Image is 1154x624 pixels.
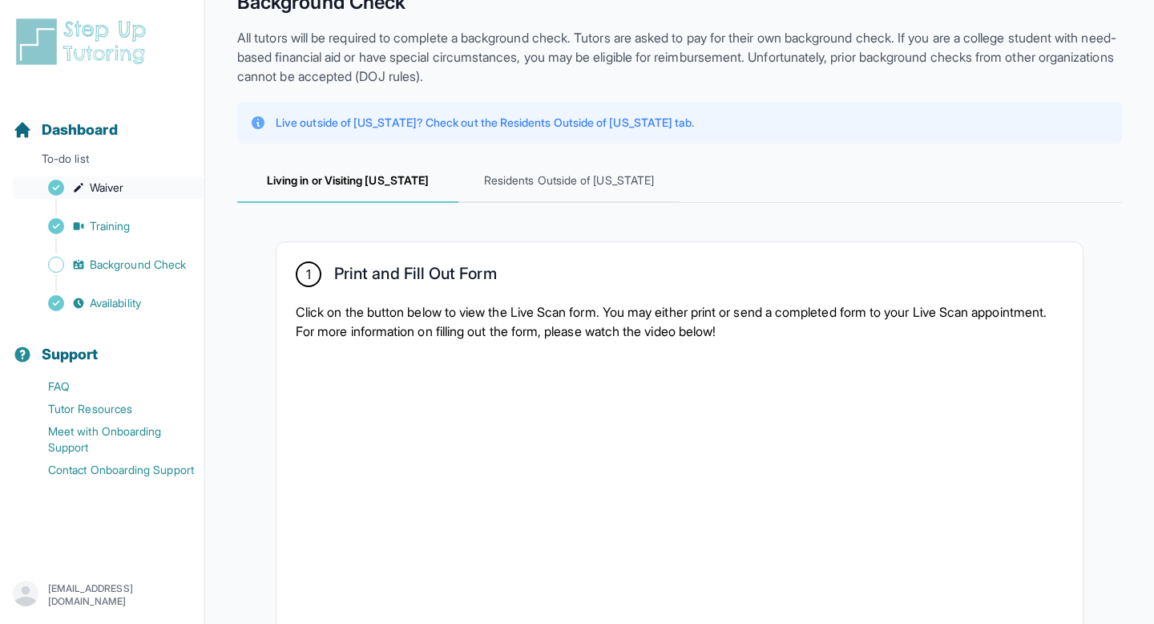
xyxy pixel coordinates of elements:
[13,176,204,199] a: Waiver
[13,398,204,420] a: Tutor Resources
[42,343,99,366] span: Support
[90,257,186,273] span: Background Check
[90,295,141,311] span: Availability
[13,292,204,314] a: Availability
[13,420,204,459] a: Meet with Onboarding Support
[13,459,204,481] a: Contact Onboarding Support
[13,119,118,141] a: Dashboard
[13,253,204,276] a: Background Check
[13,16,155,67] img: logo
[306,265,311,284] span: 1
[48,582,192,608] p: [EMAIL_ADDRESS][DOMAIN_NAME]
[6,93,198,148] button: Dashboard
[13,375,204,398] a: FAQ
[237,160,1122,203] nav: Tabs
[6,318,198,372] button: Support
[276,115,694,131] p: Live outside of [US_STATE]? Check out the Residents Outside of [US_STATE] tab.
[237,28,1122,86] p: All tutors will be required to complete a background check. Tutors are asked to pay for their own...
[42,119,118,141] span: Dashboard
[334,264,497,290] h2: Print and Fill Out Form
[296,302,1063,341] p: Click on the button below to view the Live Scan form. You may either print or send a completed fo...
[237,160,458,203] span: Living in or Visiting [US_STATE]
[90,180,123,196] span: Waiver
[90,218,131,234] span: Training
[6,151,198,173] p: To-do list
[13,581,192,610] button: [EMAIL_ADDRESS][DOMAIN_NAME]
[13,215,204,237] a: Training
[458,160,680,203] span: Residents Outside of [US_STATE]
